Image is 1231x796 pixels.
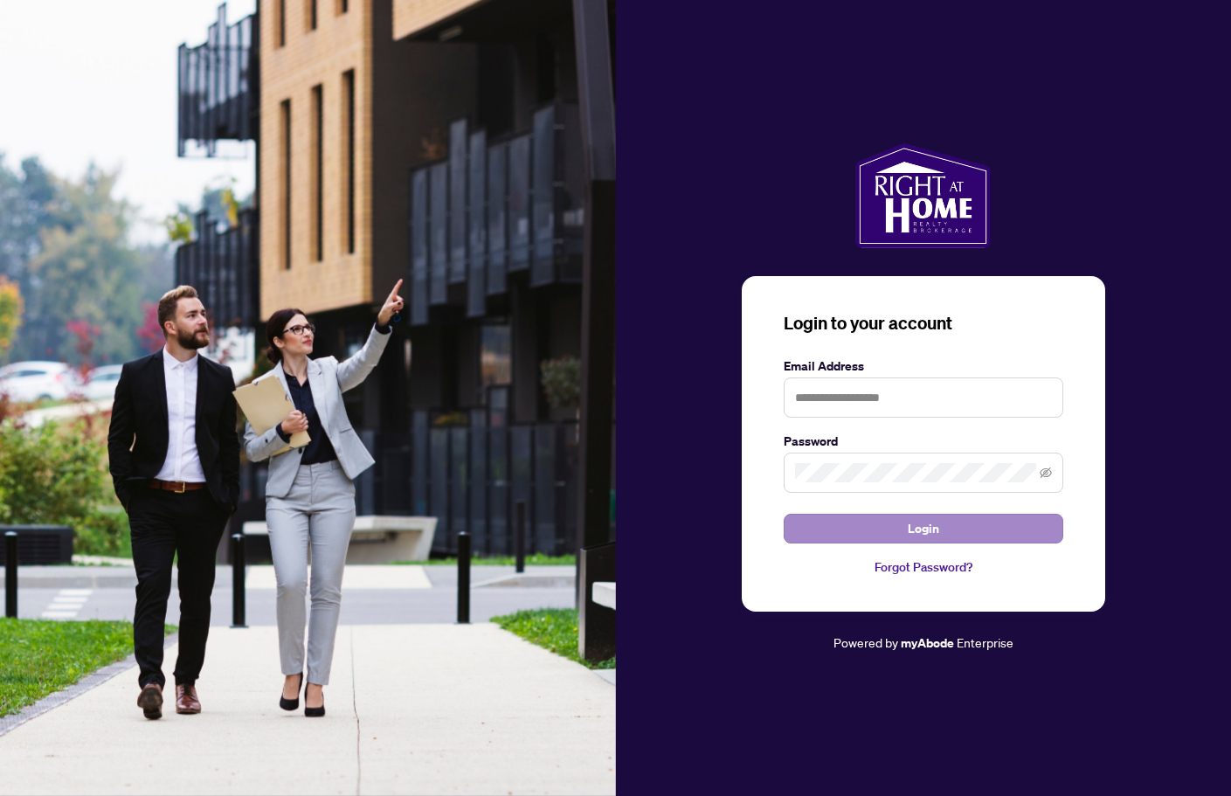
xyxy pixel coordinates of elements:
[833,634,898,650] span: Powered by
[784,356,1063,376] label: Email Address
[1040,467,1052,479] span: eye-invisible
[784,311,1063,336] h3: Login to your account
[901,633,954,653] a: myAbode
[908,515,939,543] span: Login
[957,634,1013,650] span: Enterprise
[784,432,1063,451] label: Password
[784,514,1063,543] button: Login
[784,557,1063,577] a: Forgot Password?
[855,143,991,248] img: ma-logo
